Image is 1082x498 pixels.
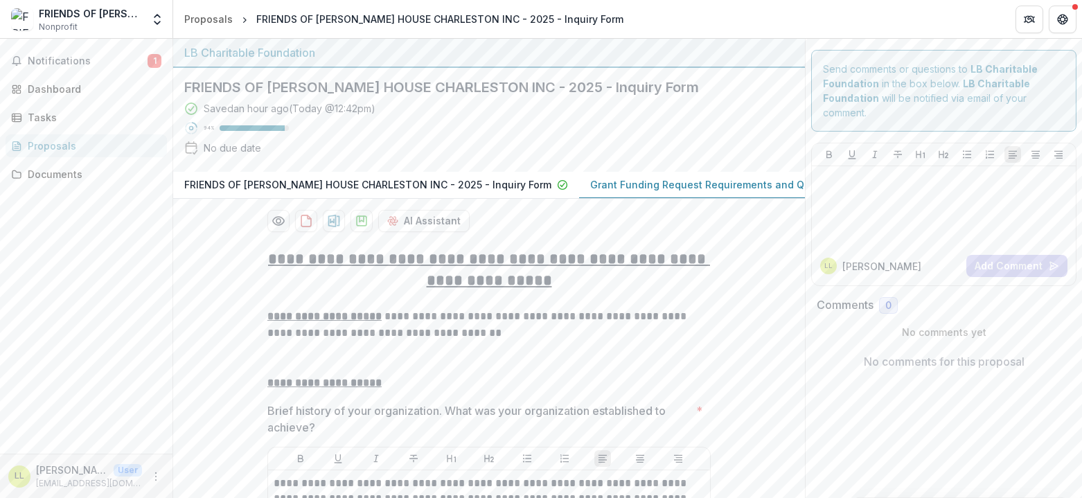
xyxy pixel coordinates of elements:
img: FRIENDS OF FISHER HOUSE CHARLESTON INC [11,8,33,30]
p: No comments for this proposal [864,353,1025,370]
a: Proposals [6,134,167,157]
button: Ordered List [982,146,998,163]
p: [PERSON_NAME] [36,463,108,477]
button: Align Right [670,450,686,467]
button: Align Center [1027,146,1044,163]
nav: breadcrumb [179,9,629,29]
button: Align Left [1004,146,1021,163]
button: Get Help [1049,6,1076,33]
p: FRIENDS OF [PERSON_NAME] HOUSE CHARLESTON INC - 2025 - Inquiry Form [184,177,551,192]
div: Lea Luger [15,472,24,481]
p: [PERSON_NAME] [842,259,921,274]
button: Strike [405,450,422,467]
div: Proposals [28,139,156,153]
button: download-proposal [323,210,345,232]
button: Ordered List [556,450,573,467]
button: Bullet List [959,146,975,163]
button: Bold [292,450,309,467]
a: Documents [6,163,167,186]
button: Heading 1 [912,146,929,163]
button: Heading 2 [481,450,497,467]
button: Italicize [867,146,883,163]
button: download-proposal [351,210,373,232]
button: Bold [821,146,837,163]
a: Proposals [179,9,238,29]
div: Send comments or questions to in the box below. will be notified via email of your comment. [811,50,1076,132]
button: Underline [844,146,860,163]
button: Bullet List [519,450,535,467]
span: 0 [885,300,892,312]
button: Heading 1 [443,450,460,467]
div: Dashboard [28,82,156,96]
div: Documents [28,167,156,181]
h2: Comments [817,299,873,312]
button: Open entity switcher [148,6,167,33]
div: No due date [204,141,261,155]
p: Grant Funding Request Requirements and Questionnaires - New Applicants [590,177,958,192]
h2: FRIENDS OF [PERSON_NAME] HOUSE CHARLESTON INC - 2025 - Inquiry Form [184,79,772,96]
button: AI Assistant [378,210,470,232]
button: download-proposal [295,210,317,232]
span: Notifications [28,55,148,67]
a: Tasks [6,106,167,129]
div: Proposals [184,12,233,26]
button: Strike [889,146,906,163]
div: LB Charitable Foundation [184,44,794,61]
button: Preview d6e6ad90-c1a9-48a3-a03b-ae3219f2f184-1.pdf [267,210,290,232]
div: FRIENDS OF [PERSON_NAME] HOUSE CHARLESTON INC [39,6,142,21]
a: Dashboard [6,78,167,100]
p: No comments yet [817,325,1071,339]
button: Notifications1 [6,50,167,72]
button: Align Right [1050,146,1067,163]
div: FRIENDS OF [PERSON_NAME] HOUSE CHARLESTON INC - 2025 - Inquiry Form [256,12,623,26]
button: Add Comment [966,255,1067,277]
p: 94 % [204,123,214,133]
div: Tasks [28,110,156,125]
button: Underline [330,450,346,467]
button: More [148,468,164,485]
button: Italicize [368,450,384,467]
button: Partners [1016,6,1043,33]
div: Saved an hour ago ( Today @ 12:42pm ) [204,101,375,116]
button: Align Left [594,450,611,467]
button: Heading 2 [935,146,952,163]
span: 1 [148,54,161,68]
p: [EMAIL_ADDRESS][DOMAIN_NAME] [36,477,142,490]
button: Align Center [632,450,648,467]
p: Brief history of your organization. What was your organization established to achieve? [267,402,691,436]
span: Nonprofit [39,21,78,33]
p: User [114,464,142,477]
div: Lea Luger [824,263,833,269]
